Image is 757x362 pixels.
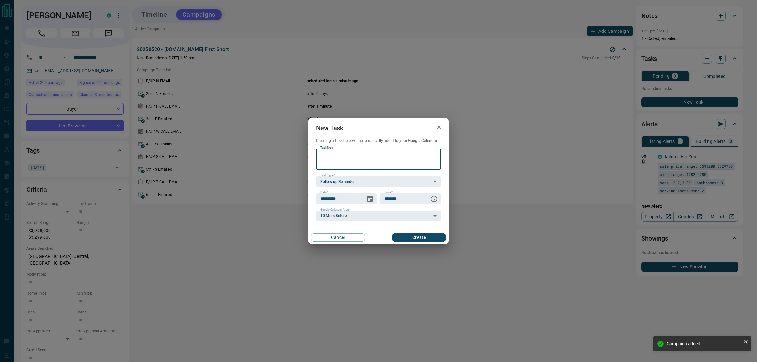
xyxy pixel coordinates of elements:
div: Campaign added [667,341,741,346]
p: Creating a task here will automatically add it to your Google Calendar. [316,138,441,143]
label: Time [384,190,393,195]
button: Create [392,233,446,242]
div: Follow up Reminder [316,176,441,187]
label: Google Calendar Alert [320,208,351,212]
button: Cancel [311,233,365,242]
button: Choose date, selected date is Aug 13, 2025 [364,193,376,205]
h2: New Task [308,118,351,138]
div: 10 Mins Before [316,211,441,221]
label: Task Note [320,146,333,150]
label: Date [320,190,328,195]
label: Task Type [320,173,335,178]
button: Choose time, selected time is 6:00 AM [428,193,440,205]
